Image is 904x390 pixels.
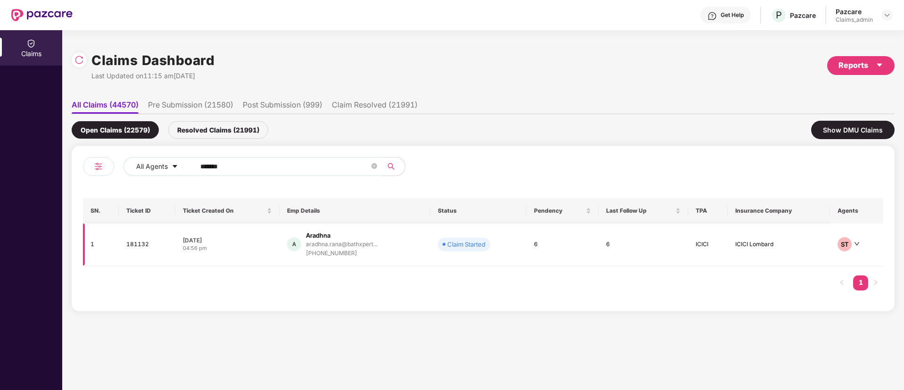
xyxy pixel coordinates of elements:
[836,16,873,24] div: Claims_admin
[790,11,816,20] div: Pazcare
[371,162,377,171] span: close-circle
[606,207,674,215] span: Last Follow Up
[776,9,782,21] span: P
[26,39,36,48] img: svg+xml;base64,PHN2ZyBpZD0iQ2xhaW0iIHhtbG5zPSJodHRwOi8vd3d3LnczLm9yZy8yMDAwL3N2ZyIgd2lkdGg9IjIwIi...
[830,198,883,224] th: Agents
[11,9,73,21] img: New Pazcare Logo
[175,198,279,224] th: Ticket Created On
[599,198,688,224] th: Last Follow Up
[883,11,891,19] img: svg+xml;base64,PHN2ZyBpZD0iRHJvcGRvd24tMzJ4MzIiIHhtbG5zPSJodHRwOi8vd3d3LnczLm9yZy8yMDAwL3N2ZyIgd2...
[371,163,377,169] span: close-circle
[534,207,584,215] span: Pendency
[526,198,599,224] th: Pendency
[721,11,744,19] div: Get Help
[836,7,873,16] div: Pazcare
[707,11,717,21] img: svg+xml;base64,PHN2ZyBpZD0iSGVscC0zMngzMiIgeG1sbnM9Imh0dHA6Ly93d3cudzMub3JnLzIwMDAvc3ZnIiB3aWR0aD...
[183,207,265,215] span: Ticket Created On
